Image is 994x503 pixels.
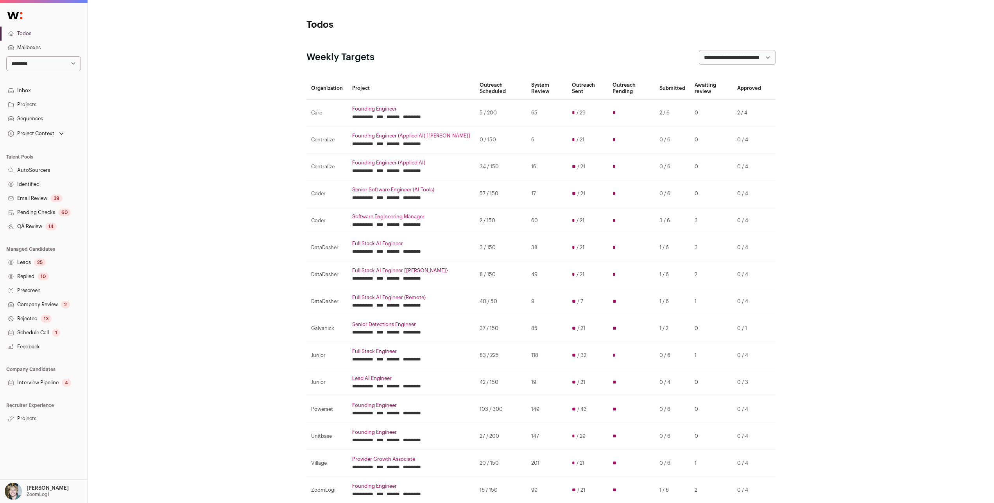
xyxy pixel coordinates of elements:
td: 0 / 4 [733,153,766,180]
th: System Review [527,77,567,100]
td: DataDasher [306,234,347,261]
div: Project Context [6,130,54,137]
td: 0 / 3 [733,369,766,396]
td: 0 / 4 [733,180,766,207]
button: Open dropdown [6,128,65,139]
div: 60 [58,209,71,216]
td: 57 / 150 [475,180,527,207]
td: Galvanick [306,315,347,342]
span: / 21 [577,271,584,278]
td: Centralize [306,127,347,153]
td: 0 [690,100,733,127]
img: Wellfound [3,8,27,23]
td: 1 / 6 [655,234,690,261]
span: / 21 [577,487,585,493]
td: 83 / 225 [475,342,527,369]
td: 34 / 150 [475,153,527,180]
td: Caro [306,100,347,127]
td: 8 / 150 [475,261,527,288]
th: Organization [306,77,347,100]
td: 65 [527,100,567,127]
td: 1 [690,342,733,369]
span: / 21 [577,379,585,385]
td: 149 [527,396,567,423]
td: 0 / 4 [733,423,766,450]
span: / 21 [577,137,584,143]
a: Software Engineering Manager [352,214,470,220]
td: 16 [527,153,567,180]
td: 0 / 1 [733,315,766,342]
span: / 29 [577,433,586,439]
td: Junior [306,342,347,369]
div: 25 [34,259,46,266]
td: DataDasher [306,288,347,315]
td: 2 / 150 [475,207,527,234]
a: Full Stack AI Engineer [352,241,470,247]
td: 0 / 6 [655,342,690,369]
td: Coder [306,207,347,234]
h1: Todos [306,19,463,31]
td: 0 / 4 [733,127,766,153]
span: / 21 [577,244,584,251]
td: 38 [527,234,567,261]
td: 0 / 6 [655,127,690,153]
td: 118 [527,342,567,369]
td: Junior [306,369,347,396]
img: 6494470-medium_jpg [5,483,22,500]
p: ZoomLogi [27,491,49,498]
td: Coder [306,180,347,207]
td: 147 [527,423,567,450]
td: 0 [690,180,733,207]
span: / 7 [577,298,583,305]
td: 0 / 6 [655,396,690,423]
a: Provider Growth Associate [352,456,470,462]
div: 13 [41,315,52,323]
td: 5 / 200 [475,100,527,127]
th: Submitted [655,77,690,100]
td: 19 [527,369,567,396]
div: 14 [45,223,57,230]
span: / 21 [577,325,585,332]
td: 3 / 6 [655,207,690,234]
td: 0 [690,369,733,396]
td: 3 / 150 [475,234,527,261]
span: / 21 [577,164,585,170]
td: 17 [527,180,567,207]
span: / 21 [577,218,584,224]
a: Founding Engineer [352,483,470,489]
td: 0 [690,153,733,180]
td: 0 / 4 [733,450,766,477]
th: Outreach Pending [608,77,655,100]
a: Founding Engineer [352,402,470,408]
td: 9 [527,288,567,315]
td: 0 / 4 [733,396,766,423]
td: 103 / 300 [475,396,527,423]
a: Senior Detections Engineer [352,321,470,328]
th: Project [347,77,475,100]
a: Full Stack AI Engineer [[PERSON_NAME]} [352,268,470,274]
button: Open dropdown [3,483,70,500]
p: [PERSON_NAME] [27,485,69,491]
td: 2 [690,261,733,288]
a: Founding Engineer [352,106,470,112]
th: Outreach Sent [567,77,608,100]
th: Approved [733,77,766,100]
td: 0 / 6 [655,153,690,180]
td: 37 / 150 [475,315,527,342]
td: 0 [690,315,733,342]
td: 6 [527,127,567,153]
td: 85 [527,315,567,342]
td: 0 [690,423,733,450]
td: Powerset [306,396,347,423]
th: Outreach Scheduled [475,77,527,100]
td: 0 / 6 [655,180,690,207]
td: 2 / 6 [655,100,690,127]
td: 49 [527,261,567,288]
a: Lead AI Engineer [352,375,470,382]
div: 2 [61,301,70,309]
td: Centralize [306,153,347,180]
a: Full Stack Engineer [352,348,470,355]
span: / 32 [577,352,586,359]
h2: Weekly Targets [306,51,374,64]
td: 1 [690,450,733,477]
